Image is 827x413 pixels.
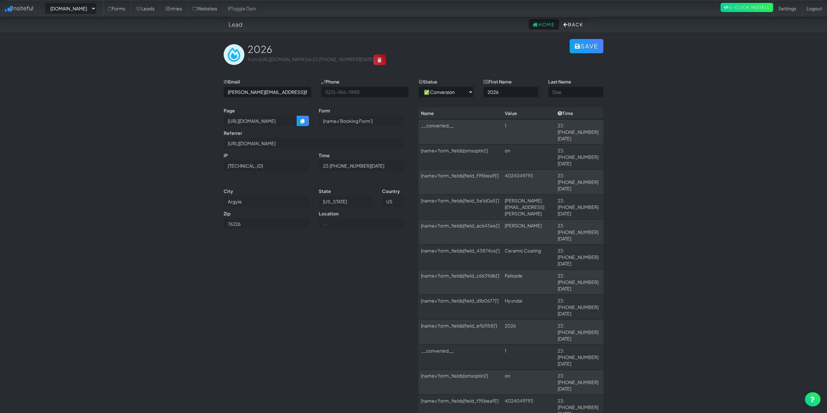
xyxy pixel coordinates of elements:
[555,370,603,395] td: 23:[PHONE_NUMBER][DATE]
[224,86,311,97] input: j@doe.com
[319,218,404,229] input: --
[248,44,570,55] h2: 2026
[103,0,130,17] a: Forms
[548,78,571,85] label: Last Name
[555,320,603,345] td: 23:[PHONE_NUMBER][DATE]
[483,78,512,85] label: First Name
[319,115,404,126] input: --
[418,320,502,345] td: [name='form_fields[field_efb1158]']
[224,210,230,217] label: Zip
[555,107,603,119] th: Time
[502,370,555,395] td: on
[187,0,222,17] a: Websites
[418,295,502,320] td: [name='form_fields[field_d1b0677]']
[555,195,603,220] td: 23:[PHONE_NUMBER][DATE]
[502,345,555,370] td: 1
[502,320,555,345] td: 2026
[502,195,555,220] td: [PERSON_NAME][EMAIL_ADDRESS][PERSON_NAME]
[502,119,555,145] td: 1
[222,0,261,17] a: Toggle Dark
[319,196,372,207] input: --
[502,145,555,170] td: on
[248,56,386,62] span: from [URL][DOMAIN_NAME] at 23:[PHONE_NUMBER][DATE]
[721,3,773,12] a: 2-Click Install
[529,19,559,30] a: Home
[382,196,404,207] input: --
[319,160,404,171] input: --
[502,220,555,245] td: [PERSON_NAME]
[228,21,242,28] h4: Lead
[321,86,409,97] input: (123)-456-7890
[548,86,603,97] input: Doe
[773,0,801,17] a: Settings
[555,295,603,320] td: 23:[PHONE_NUMBER][DATE]
[224,107,235,114] label: Page
[418,107,502,119] th: Name
[418,220,502,245] td: [name='form_fields[field_ac643ee]']
[555,345,603,370] td: 23:[PHONE_NUMBER][DATE]
[418,345,502,370] td: __converted__
[555,270,603,295] td: 23:[PHONE_NUMBER][DATE]
[570,39,603,53] button: Save
[502,170,555,195] td: 4024049793
[224,115,297,126] input: --
[483,86,538,97] input: John
[382,188,400,194] label: Country
[555,119,603,145] td: 23:[PHONE_NUMBER][DATE]
[502,270,555,295] td: Palisade
[801,0,827,17] a: Logout
[418,195,502,220] td: [name='form_fields[field_5e1d0a5]']
[5,6,12,12] img: icon.png
[224,196,309,207] input: --
[418,78,437,85] label: Status
[224,160,309,171] input: --
[319,107,330,114] label: Form
[224,218,309,229] input: --
[418,145,502,170] td: [name='form_fields[smsoptin]']
[321,78,339,85] label: Phone
[224,130,242,136] label: Referrer
[160,0,187,17] a: Entries
[319,210,339,217] label: Location
[555,145,603,170] td: 23:[PHONE_NUMBER][DATE]
[555,245,603,270] td: 23:[PHONE_NUMBER][DATE]
[224,138,404,149] input: --
[130,0,160,17] a: Leads
[555,170,603,195] td: 23:[PHONE_NUMBER][DATE]
[418,270,502,295] td: [name='form_fields[field_c6639db]']
[418,245,502,270] td: [name='form_fields[field_43874ce]']
[224,78,240,85] label: Email
[560,19,587,30] button: Back
[555,220,603,245] td: 23:[PHONE_NUMBER][DATE]
[418,370,502,395] td: [name='form_fields[smsoptin]']
[224,188,233,194] label: City
[418,170,502,195] td: [name='form_fields[field_f95bea9]']
[502,107,555,119] th: Value
[502,245,555,270] td: Ceramic Coating
[502,295,555,320] td: Hyundai
[224,152,228,159] label: IP
[319,152,330,159] label: Time
[224,44,244,65] img: insiteful-lead.png
[418,119,502,145] td: __converted__
[319,188,331,194] label: State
